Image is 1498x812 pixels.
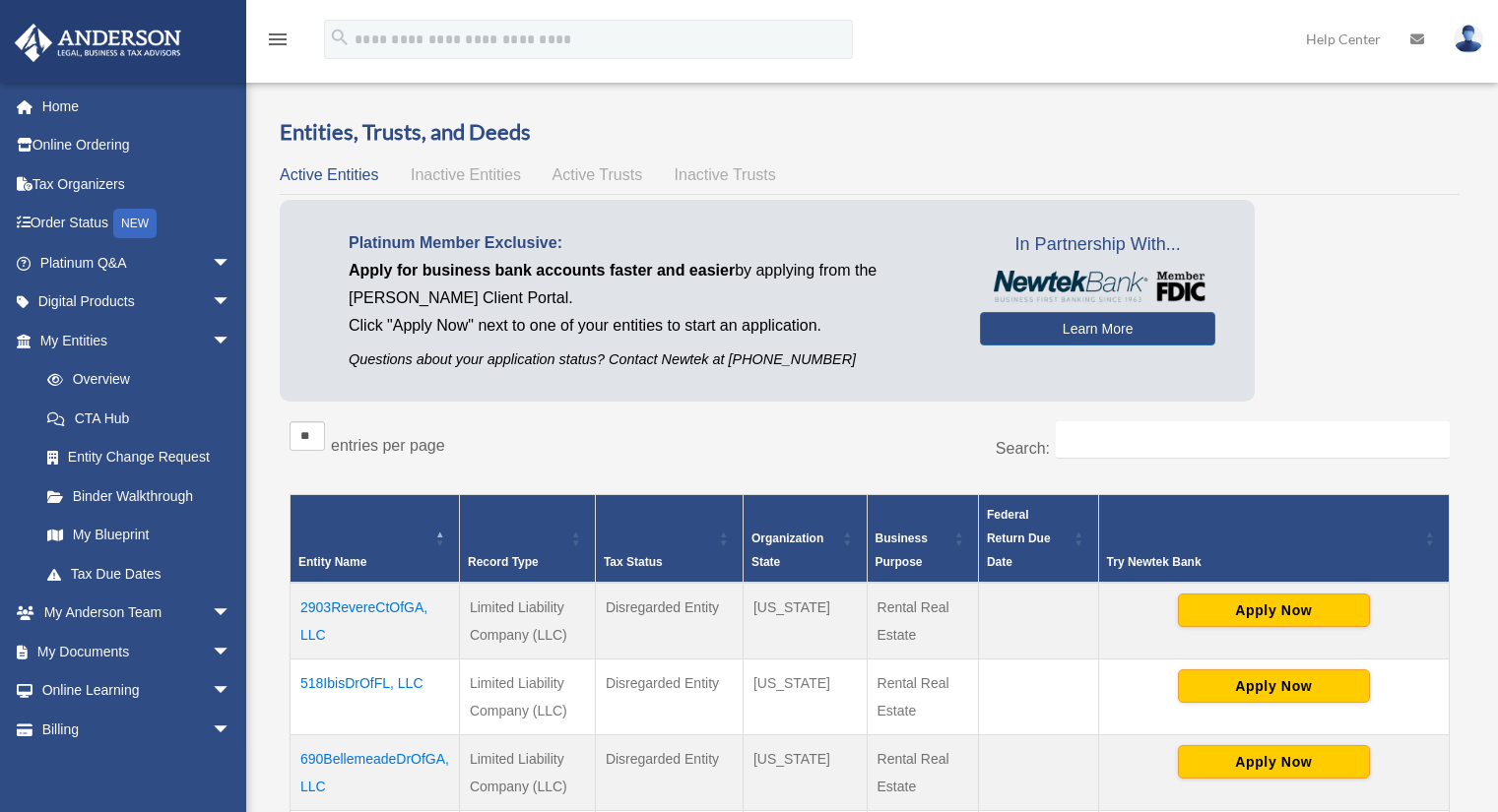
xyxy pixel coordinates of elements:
[28,516,251,555] a: My Blueprint
[595,658,743,734] td: Disregarded Entity
[212,593,251,634] span: arrow_drop_down
[990,271,1205,302] img: NewtekBankLogoSM.png
[212,321,251,361] span: arrow_drop_down
[28,399,251,438] a: CTA Hub
[595,494,743,583] th: Tax Status: Activate to sort
[298,555,366,569] span: Entity Name
[1178,745,1370,779] button: Apply Now
[212,282,251,323] span: arrow_drop_down
[604,555,663,569] span: Tax Status
[266,34,290,51] a: menu
[266,28,290,51] i: menu
[743,583,867,659] td: [US_STATE]
[411,166,521,183] span: Inactive Entities
[212,671,251,712] span: arrow_drop_down
[14,204,261,244] a: Order StatusNEW
[595,734,743,810] td: Disregarded Entity
[349,262,735,279] span: Apply for business bank accounts faster and easier
[28,438,251,477] a: Entity Change Request
[743,494,867,583] th: Organization State: Activate to sort
[291,583,460,659] td: 2903RevereCtOfGA, LLC
[14,126,261,165] a: Online Ordering
[980,312,1215,345] a: Learn More
[280,166,378,183] span: Active Entities
[14,282,261,322] a: Digital Productsarrow_drop_down
[212,632,251,672] span: arrow_drop_down
[329,27,351,48] i: search
[743,734,867,810] td: [US_STATE]
[459,494,595,583] th: Record Type: Activate to sort
[751,531,823,569] span: Organization State
[459,583,595,659] td: Limited Liability Company (LLC)
[291,658,460,734] td: 518IbisDrOfFL, LLC
[459,734,595,810] td: Limited Liability Company (LLC)
[1098,494,1449,583] th: Try Newtek Bank : Activate to sort
[9,24,187,62] img: Anderson Advisors Platinum Portal
[1107,550,1419,574] div: Try Newtek Bank
[291,494,460,583] th: Entity Name: Activate to invert sorting
[1454,25,1483,53] img: User Pic
[867,734,978,810] td: Rental Real Estate
[595,583,743,659] td: Disregarded Entity
[996,440,1050,457] label: Search:
[349,312,950,340] p: Click "Apply Now" next to one of your entities to start an application.
[459,658,595,734] td: Limited Liability Company (LLC)
[553,166,643,183] span: Active Trusts
[291,734,460,810] td: 690BellemeadeDrOfGA, LLC
[14,671,261,711] a: Online Learningarrow_drop_down
[28,360,241,400] a: Overview
[212,710,251,750] span: arrow_drop_down
[675,166,776,183] span: Inactive Trusts
[1178,593,1370,627] button: Apply Now
[331,437,445,454] label: entries per page
[113,209,157,238] div: NEW
[867,658,978,734] td: Rental Real Estate
[867,494,978,583] th: Business Purpose: Activate to sort
[212,243,251,283] span: arrow_drop_down
[14,632,261,671] a: My Documentsarrow_drop_down
[468,555,539,569] span: Record Type
[14,87,261,126] a: Home
[14,243,261,282] a: Platinum Q&Aarrow_drop_down
[743,658,867,734] td: [US_STATE]
[14,321,251,360] a: My Entitiesarrow_drop_down
[987,508,1051,569] span: Federal Return Due Date
[867,583,978,659] td: Rental Real Estate
[14,593,261,633] a: My Anderson Teamarrow_drop_down
[14,164,261,204] a: Tax Organizers
[28,554,251,593] a: Tax Due Dates
[349,347,950,372] p: Questions about your application status? Contact Newtek at [PHONE_NUMBER]
[28,476,251,516] a: Binder Walkthrough
[349,229,950,257] p: Platinum Member Exclusive:
[280,117,1460,148] h3: Entities, Trusts, and Deeds
[1178,669,1370,703] button: Apply Now
[349,257,950,312] p: by applying from the [PERSON_NAME] Client Portal.
[876,531,928,569] span: Business Purpose
[978,494,1098,583] th: Federal Return Due Date: Activate to sort
[980,229,1215,261] span: In Partnership With...
[14,710,261,749] a: Billingarrow_drop_down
